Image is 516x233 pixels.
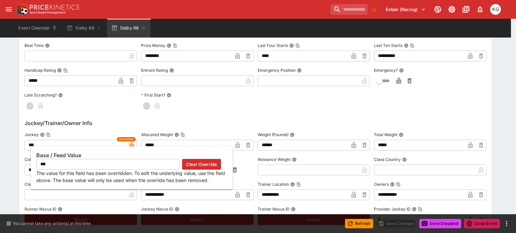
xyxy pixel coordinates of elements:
[25,67,56,73] p: Handicap Rating
[258,132,289,137] p: Weight (Pounds)
[374,132,397,137] p: Total Weight
[331,4,368,15] input: search
[258,206,290,212] p: Trainer Nexus ID
[258,181,289,187] p: Trainer Location
[141,92,165,98] p: First Start?
[369,4,380,15] button: No Bookmarks
[464,219,500,228] button: Close Event
[30,5,79,10] img: PriceKinetics
[63,68,68,73] button: Copy To Clipboard
[374,67,398,73] p: Emergency?
[25,119,486,127] h6: Jockey/Trainer/Owner Info
[258,43,288,48] p: Last Four Starts
[25,181,47,187] p: Class Metro
[25,206,56,212] p: Runner Nexus ID
[258,157,291,162] p: Alowance Weight
[460,3,472,15] button: Documentation
[30,11,66,14] img: Sportsbook Management
[182,159,221,170] button: Clear Override
[396,182,401,187] button: Copy To Clipboard
[141,132,173,137] p: Allocated Weight
[374,157,401,162] p: Class Country
[382,4,430,15] button: Select Tenant
[258,67,296,73] p: Emergency Position
[474,3,486,15] button: Notifications
[107,19,150,38] button: Dalby R8
[141,43,165,48] p: Prize Money
[119,137,134,141] span: Overridden
[141,206,173,212] p: Jockey Nexus ID
[410,43,415,48] button: Copy To Clipboard
[488,2,503,17] button: Kevin Gutschlag
[13,221,92,227] p: You cannot take any action(s) at this time.
[345,219,373,228] button: Refresh
[503,220,511,228] button: more
[296,182,301,187] button: Copy To Clipboard
[25,157,39,162] p: Colours
[419,219,461,228] button: Send Snapshot
[173,43,177,48] button: Copy To Clipboard
[374,206,411,212] p: Provider Jockey ID
[180,132,185,137] button: Copy To Clipboard
[374,181,389,187] p: Owners
[36,170,227,184] p: The value for this field has been overridden. To edit the underlying value, use the field above. ...
[25,92,57,98] p: Late Scratching?
[432,3,444,15] button: Connected to PK
[295,43,300,48] button: Copy To Clipboard
[46,132,51,137] button: Copy To Clipboard
[25,43,44,48] p: Best Time
[62,19,105,38] button: Dalby R8
[418,207,423,212] button: Copy To Clipboard
[490,4,501,15] div: Kevin Gutschlag
[374,43,402,48] p: Last Ten Starts
[141,67,168,73] p: Entrant Rating
[25,132,39,137] p: Jockey
[36,152,227,159] h6: Base / Feed Value
[3,3,15,15] button: open drawer
[15,3,28,16] img: PriceKinetics Logo
[446,3,458,15] button: Toggle light/dark mode
[14,19,61,38] button: Event Calendar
